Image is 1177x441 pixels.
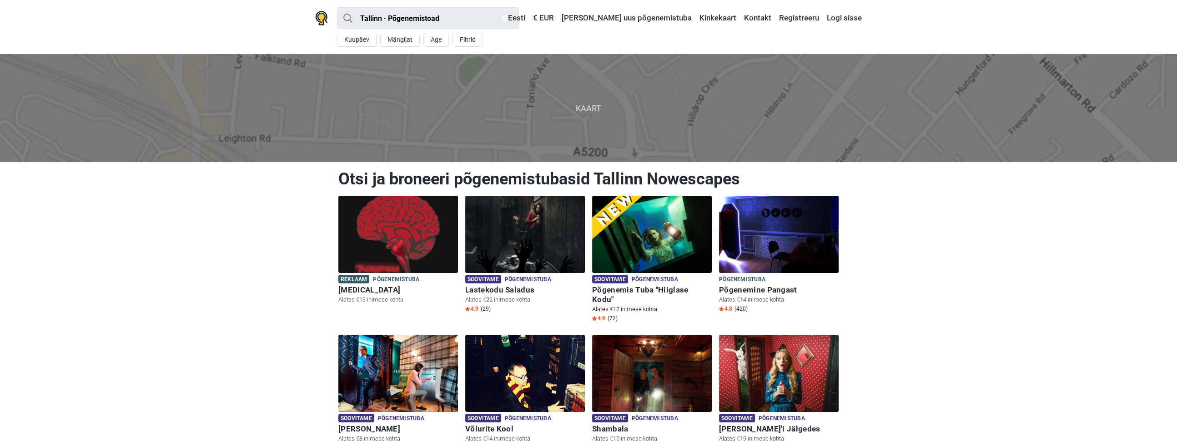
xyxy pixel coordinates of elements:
a: [PERSON_NAME] uus põgenemistuba [559,10,694,26]
img: Star [719,307,724,311]
span: Põgenemistuba [719,275,765,285]
p: Alates €22 inimese kohta [465,296,585,304]
span: Soovitame [338,414,374,422]
img: Alice'i Jälgedes [719,335,839,412]
span: Põgenemistuba [632,414,678,424]
h1: Otsi ja broneeri põgenemistubasid Tallinn Nowescapes [338,169,839,189]
img: Shambala [592,335,712,412]
span: Põgenemistuba [373,275,419,285]
span: 4.9 [465,305,478,312]
a: Põgenemine Pangast Põgenemistuba Põgenemine Pangast Alates €14 inimese kohta Star4.8 (420) [719,196,839,314]
a: Kontakt [742,10,774,26]
a: Põgenemis Tuba "Hiiglase Kodu" Soovitame Põgenemistuba Põgenemis Tuba "Hiiglase Kodu" Alates €17 ... [592,196,712,324]
p: Alates €17 inimese kohta [592,305,712,313]
button: Kuupäev [337,33,377,47]
a: Lastekodu Saladus Soovitame Põgenemistuba Lastekodu Saladus Alates €22 inimese kohta Star4.9 (29) [465,196,585,314]
span: Põgenemistuba [632,275,678,285]
input: proovi “Tallinn” [337,7,519,29]
a: Registreeru [777,10,821,26]
p: Alates €14 inimese kohta [719,296,839,304]
h6: [PERSON_NAME] [338,424,458,434]
span: Soovitame [592,275,628,283]
img: Eesti [502,15,508,21]
span: 4.9 [592,315,605,322]
img: Lastekodu Saladus [465,196,585,273]
img: Nowescape logo [315,11,328,25]
h6: [MEDICAL_DATA] [338,285,458,295]
span: Reklaam [338,275,369,283]
a: Paranoia Reklaam Põgenemistuba [MEDICAL_DATA] Alates €13 inimese kohta [338,196,458,306]
a: Eesti [499,10,528,26]
button: Mängijat [380,33,420,47]
img: Võlurite Kool [465,335,585,412]
h6: Lastekodu Saladus [465,285,585,295]
span: Põgenemistuba [759,414,805,424]
span: Põgenemistuba [505,275,551,285]
span: (72) [608,315,618,322]
span: Soovitame [592,414,628,422]
button: Age [423,33,449,47]
img: Põgenemis Tuba "Hiiglase Kodu" [592,196,712,273]
h6: Põgenemis Tuba "Hiiglase Kodu" [592,285,712,304]
span: Põgenemistuba [378,414,424,424]
span: 4.8 [719,305,732,312]
h6: Võlurite Kool [465,424,585,434]
a: € EUR [531,10,556,26]
a: Kinkekaart [697,10,739,26]
h6: [PERSON_NAME]'i Jälgedes [719,424,839,434]
img: Star [592,316,597,321]
img: Põgenemine Pangast [719,196,839,273]
h6: Põgenemine Pangast [719,285,839,295]
span: (29) [481,305,491,312]
img: Star [465,307,470,311]
span: Soovitame [465,275,501,283]
button: Filtrid [453,33,483,47]
span: Soovitame [719,414,755,422]
span: Soovitame [465,414,501,422]
span: (420) [734,305,748,312]
p: Alates €13 inimese kohta [338,296,458,304]
img: Paranoia [338,196,458,273]
img: Sherlock Holmes [338,335,458,412]
h6: Shambala [592,424,712,434]
a: Logi sisse [825,10,862,26]
span: Põgenemistuba [505,414,551,424]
